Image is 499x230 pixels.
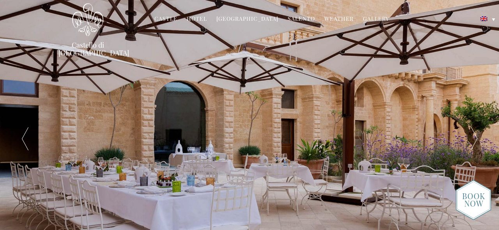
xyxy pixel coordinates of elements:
a: [GEOGRAPHIC_DATA] [216,15,278,24]
a: Gallery [363,15,389,24]
a: Salento [288,15,315,24]
a: Castello di [GEOGRAPHIC_DATA] [58,41,117,57]
img: new-booknow.png [456,180,491,220]
a: Weather [324,15,354,24]
img: English [480,16,487,21]
a: Castle [154,15,177,24]
img: Castello di Ugento [72,3,103,36]
a: Hotel [187,15,207,24]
